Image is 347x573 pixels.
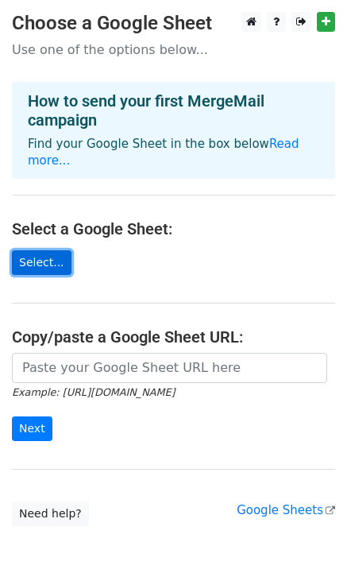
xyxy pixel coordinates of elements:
iframe: Chat Widget [268,497,347,573]
p: Find your Google Sheet in the box below [28,136,319,169]
h4: How to send your first MergeMail campaign [28,91,319,130]
a: Select... [12,250,71,275]
a: Need help? [12,501,89,526]
a: Read more... [28,137,299,168]
input: Paste your Google Sheet URL here [12,353,327,383]
h4: Select a Google Sheet: [12,219,335,238]
p: Use one of the options below... [12,41,335,58]
a: Google Sheets [237,503,335,517]
input: Next [12,416,52,441]
h4: Copy/paste a Google Sheet URL: [12,327,335,347]
h3: Choose a Google Sheet [12,12,335,35]
small: Example: [URL][DOMAIN_NAME] [12,386,175,398]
